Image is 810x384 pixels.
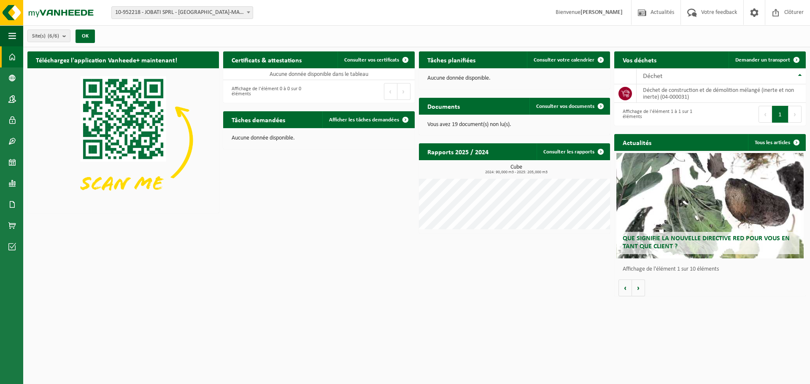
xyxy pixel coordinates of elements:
[729,51,805,68] a: Demander un transport
[618,105,706,124] div: Affichage de l'élément 1 à 1 sur 1 éléments
[427,75,602,81] p: Aucune donnée disponible.
[76,30,95,43] button: OK
[534,57,594,63] span: Consulter votre calendrier
[419,51,484,68] h2: Tâches planifiées
[329,117,399,123] span: Afficher les tâches demandées
[623,235,790,250] span: Que signifie la nouvelle directive RED pour vous en tant que client ?
[232,135,406,141] p: Aucune donnée disponible.
[616,153,804,258] a: Que signifie la nouvelle directive RED pour vous en tant que client ?
[618,279,632,296] button: Vorige
[643,73,662,80] span: Déchet
[227,82,315,101] div: Affichage de l'élément 0 à 0 sur 0 éléments
[529,98,609,115] a: Consulter vos documents
[27,68,219,212] img: Download de VHEPlus App
[580,9,623,16] strong: [PERSON_NAME]
[397,83,410,100] button: Next
[223,51,310,68] h2: Certificats & attestations
[759,106,772,123] button: Previous
[423,170,610,175] span: 2024: 90,000 m3 - 2025: 205,000 m3
[344,57,399,63] span: Consulter vos certificats
[32,30,59,43] span: Site(s)
[637,84,806,103] td: déchet de construction et de démolition mélangé (inerte et non inerte) (04-000031)
[772,106,788,123] button: 1
[527,51,609,68] a: Consulter votre calendrier
[322,111,414,128] a: Afficher les tâches demandées
[788,106,802,123] button: Next
[614,134,660,150] h2: Actualités
[537,143,609,160] a: Consulter les rapports
[427,122,602,128] p: Vous avez 19 document(s) non lu(s).
[748,134,805,151] a: Tous les articles
[337,51,414,68] a: Consulter vos certificats
[735,57,790,63] span: Demander un transport
[419,143,497,160] h2: Rapports 2025 / 2024
[419,98,468,114] h2: Documents
[223,68,415,80] td: Aucune donnée disponible dans le tableau
[623,266,802,272] p: Affichage de l'élément 1 sur 10 éléments
[536,104,594,109] span: Consulter vos documents
[27,51,186,68] h2: Téléchargez l'application Vanheede+ maintenant!
[111,6,253,19] span: 10-952218 - JOBATI SPRL - MONT-SUR-MARCHIENNE
[27,30,70,42] button: Site(s)(6/6)
[632,279,645,296] button: Volgende
[112,7,253,19] span: 10-952218 - JOBATI SPRL - MONT-SUR-MARCHIENNE
[423,164,610,175] h3: Cube
[223,111,294,128] h2: Tâches demandées
[614,51,665,68] h2: Vos déchets
[48,33,59,39] count: (6/6)
[384,83,397,100] button: Previous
